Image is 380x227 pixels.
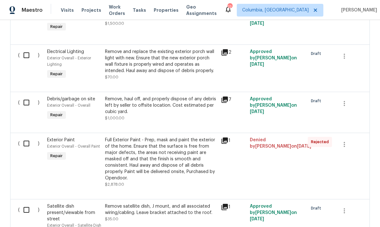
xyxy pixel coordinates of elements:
div: 7 [221,96,246,103]
span: Exterior Overall - Overall [47,103,90,107]
span: Repair [48,71,65,77]
span: Projects [81,7,101,13]
span: Work Orders [109,4,125,17]
span: Approved by [PERSON_NAME] on [250,97,297,114]
span: Repair [48,112,65,118]
span: $35.00 [105,217,118,221]
span: Properties [154,7,179,13]
span: [PERSON_NAME] [339,7,377,13]
div: ( ) [16,94,45,123]
span: [DATE] [250,110,264,114]
span: Exterior Overall - Exterior Lighting [47,56,91,66]
div: ( ) [16,47,45,82]
div: 12 [228,4,232,10]
span: Maestro [22,7,43,13]
span: Approved by [PERSON_NAME] on [250,50,297,67]
span: [DATE] [250,62,264,67]
div: ( ) [16,135,45,190]
span: Draft [311,205,324,211]
span: Approved by [PERSON_NAME] on [250,9,297,26]
span: Draft [311,98,324,104]
div: Full Exterior Paint - Prep, mask and paint the exterior of the home. Ensure that the surface is f... [105,137,217,181]
span: Repair [48,153,65,159]
span: $2,878.00 [105,183,124,186]
span: Denied by [PERSON_NAME] on [250,138,311,149]
div: 1 [221,137,246,144]
div: Remove and replace the existing exterior porch wall light with new. Ensure that the new exterior ... [105,49,217,74]
span: Approved by [PERSON_NAME] on [250,204,297,221]
span: Tasks [133,8,146,12]
span: Geo Assignments [186,4,217,17]
span: Columbia, [GEOGRAPHIC_DATA] [242,7,309,13]
div: ( ) [16,6,45,35]
div: Remove satellite dish, J mount, and all associated wiring/cabling. Leave bracket attached to the ... [105,203,217,216]
span: [DATE] [297,144,311,149]
span: Exterior Paint [47,138,75,142]
span: Exterior Overall - Overall Paint [47,144,100,148]
span: Electrical Lighting [47,50,84,54]
span: Satellite dish present/viewable from street [47,204,95,221]
div: Remove, haul off, and properly dispose of any debris left by seller to offsite location. Cost est... [105,96,217,115]
div: 1 [221,203,246,211]
span: Repair [48,23,65,30]
span: $1,500.00 [105,22,124,25]
span: $1,000.00 [105,116,124,120]
span: Debris/garbage on site [47,97,95,101]
div: 2 [221,49,246,56]
span: $70.00 [105,75,118,79]
span: Rejected [311,139,331,145]
span: Visits [61,7,74,13]
span: [DATE] [250,217,264,221]
span: Draft [311,50,324,57]
span: [DATE] [250,21,264,26]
